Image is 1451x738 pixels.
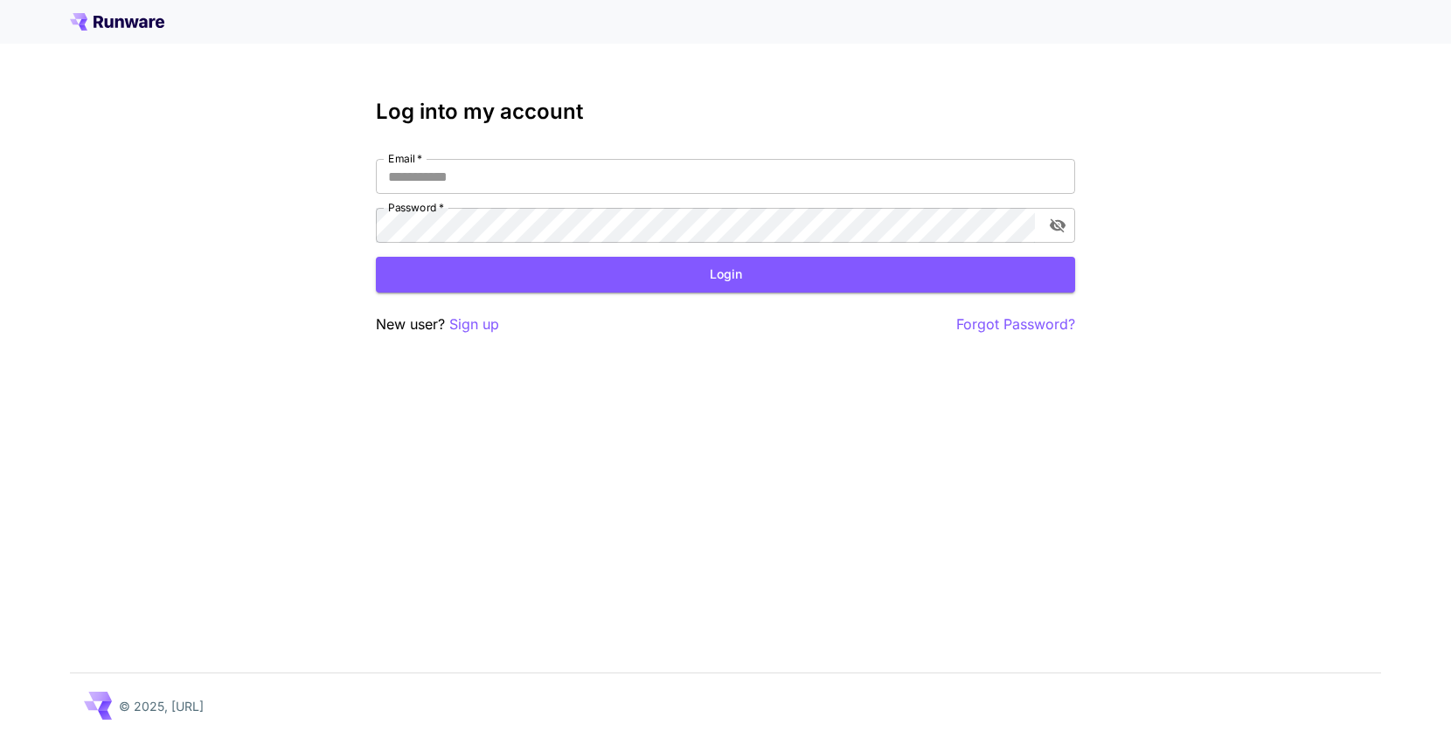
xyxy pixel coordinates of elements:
[956,314,1075,335] button: Forgot Password?
[388,200,444,215] label: Password
[388,151,422,166] label: Email
[376,314,499,335] p: New user?
[449,314,499,335] button: Sign up
[376,257,1075,293] button: Login
[1042,210,1073,241] button: toggle password visibility
[119,697,204,715] p: © 2025, [URL]
[376,100,1075,124] h3: Log into my account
